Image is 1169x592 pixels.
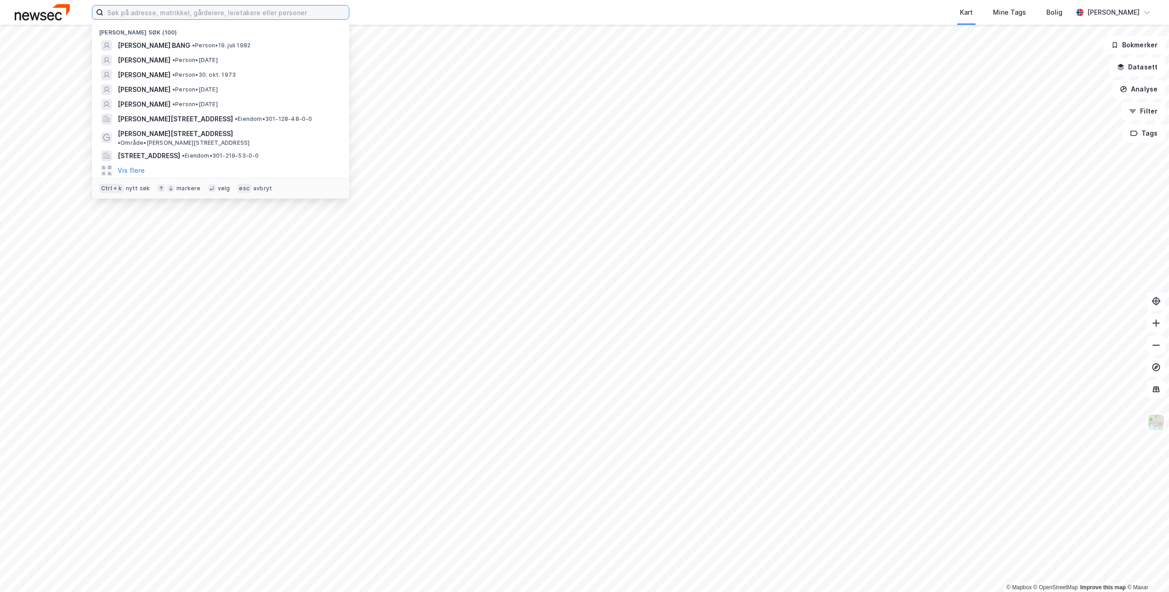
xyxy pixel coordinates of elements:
[126,185,150,192] div: nytt søk
[960,7,973,18] div: Kart
[192,42,195,49] span: •
[1121,102,1165,120] button: Filter
[172,71,236,79] span: Person • 30. okt. 1973
[172,71,175,78] span: •
[1103,36,1165,54] button: Bokmerker
[235,115,312,123] span: Eiendom • 301-128-48-0-0
[118,99,170,110] span: [PERSON_NAME]
[118,69,170,80] span: [PERSON_NAME]
[235,115,238,122] span: •
[182,152,259,159] span: Eiendom • 301-219-53-0-0
[118,55,170,66] span: [PERSON_NAME]
[172,86,218,93] span: Person • [DATE]
[118,150,180,161] span: [STREET_ADDRESS]
[1109,58,1165,76] button: Datasett
[1033,584,1078,591] a: OpenStreetMap
[993,7,1026,18] div: Mine Tags
[176,185,200,192] div: markere
[1006,584,1032,591] a: Mapbox
[103,6,349,19] input: Søk på adresse, matrikkel, gårdeiere, leietakere eller personer
[1112,80,1165,98] button: Analyse
[237,184,251,193] div: esc
[1046,7,1062,18] div: Bolig
[172,86,175,93] span: •
[1123,548,1169,592] div: Kontrollprogram for chat
[118,128,233,139] span: [PERSON_NAME][STREET_ADDRESS]
[118,84,170,95] span: [PERSON_NAME]
[1123,548,1169,592] iframe: Chat Widget
[118,139,250,147] span: Område • [PERSON_NAME][STREET_ADDRESS]
[172,101,175,108] span: •
[92,22,349,38] div: [PERSON_NAME] søk (100)
[253,185,272,192] div: avbryt
[118,40,190,51] span: [PERSON_NAME] BANG
[15,4,70,20] img: newsec-logo.f6e21ccffca1b3a03d2d.png
[192,42,250,49] span: Person • 19. juli 1982
[172,57,218,64] span: Person • [DATE]
[99,184,124,193] div: Ctrl + k
[1123,124,1165,142] button: Tags
[118,165,145,176] button: Vis flere
[118,114,233,125] span: [PERSON_NAME][STREET_ADDRESS]
[118,139,120,146] span: •
[1147,414,1165,431] img: Z
[218,185,230,192] div: velg
[172,57,175,63] span: •
[182,152,185,159] span: •
[1080,584,1126,591] a: Improve this map
[172,101,218,108] span: Person • [DATE]
[1087,7,1140,18] div: [PERSON_NAME]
